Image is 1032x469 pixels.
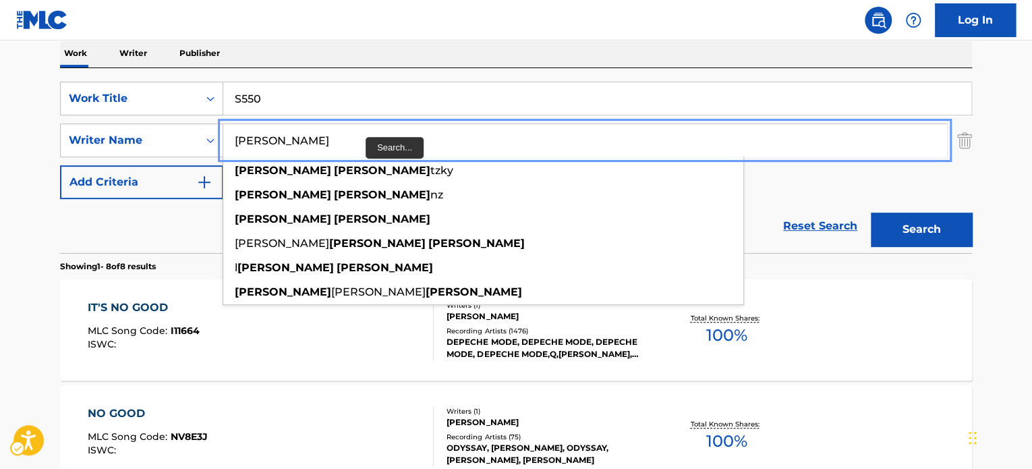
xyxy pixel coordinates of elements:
[447,432,650,442] div: Recording Artists ( 75 )
[329,237,426,250] strong: [PERSON_NAME]
[88,338,119,350] span: ISWC :
[88,300,200,316] div: IT'S NO GOOD
[334,188,430,201] strong: [PERSON_NAME]
[334,164,430,177] strong: [PERSON_NAME]
[870,12,886,28] img: search
[337,261,433,274] strong: [PERSON_NAME]
[88,431,171,443] span: MLC Song Code :
[69,132,190,148] div: Writer Name
[16,10,68,30] img: MLC Logo
[223,82,971,115] input: Search...
[88,325,171,337] span: MLC Song Code :
[60,39,91,67] p: Work
[447,326,650,336] div: Recording Artists ( 1476 )
[196,174,212,190] img: 9d2ae6d4665cec9f34b9.svg
[776,211,864,241] a: Reset Search
[171,325,200,337] span: I11664
[430,164,453,177] span: tzky
[171,431,208,443] span: NV8E3J
[969,418,977,458] div: Drag
[198,82,223,115] div: On
[957,123,972,157] img: Delete Criterion
[690,313,762,323] p: Total Known Shares:
[235,261,237,274] span: l
[426,285,522,298] strong: [PERSON_NAME]
[447,416,650,429] div: [PERSON_NAME]
[447,442,650,466] div: ODYSSAY, [PERSON_NAME], ODYSSAY, [PERSON_NAME], [PERSON_NAME]
[331,285,426,298] span: [PERSON_NAME]
[965,404,1032,469] div: Chat Widget
[60,165,223,199] button: Add Criteria
[447,310,650,323] div: [PERSON_NAME]
[430,188,443,201] span: nz
[88,444,119,456] span: ISWC :
[235,213,331,225] strong: [PERSON_NAME]
[69,90,190,107] div: Work Title
[60,260,156,273] p: Showing 1 - 8 of 8 results
[175,39,224,67] p: Publisher
[235,188,331,201] strong: [PERSON_NAME]
[235,164,331,177] strong: [PERSON_NAME]
[235,237,329,250] span: [PERSON_NAME]
[235,285,331,298] strong: [PERSON_NAME]
[428,237,525,250] strong: [PERSON_NAME]
[88,406,208,422] div: NO GOOD
[871,213,972,246] button: Search
[447,300,650,310] div: Writers ( 1 )
[935,3,1016,37] a: Log In
[115,39,151,67] p: Writer
[965,404,1032,469] iframe: Hubspot Iframe
[706,323,747,348] span: 100 %
[447,406,650,416] div: Writers ( 1 )
[706,429,747,453] span: 100 %
[60,279,972,381] a: IT'S NO GOODMLC Song Code:I11664ISWC:Writers (1)[PERSON_NAME]Recording Artists (1476)DEPECHE MODE...
[60,82,972,253] form: Search Form
[223,124,946,157] input: Search...
[690,419,762,429] p: Total Known Shares:
[237,261,334,274] strong: [PERSON_NAME]
[447,336,650,360] div: DEPECHE MODE, DEPECHE MODE, DEPECHE MODE, DEPECHE MODE,Q,[PERSON_NAME], DEPECHE MODE
[334,213,430,225] strong: [PERSON_NAME]
[905,12,921,28] img: help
